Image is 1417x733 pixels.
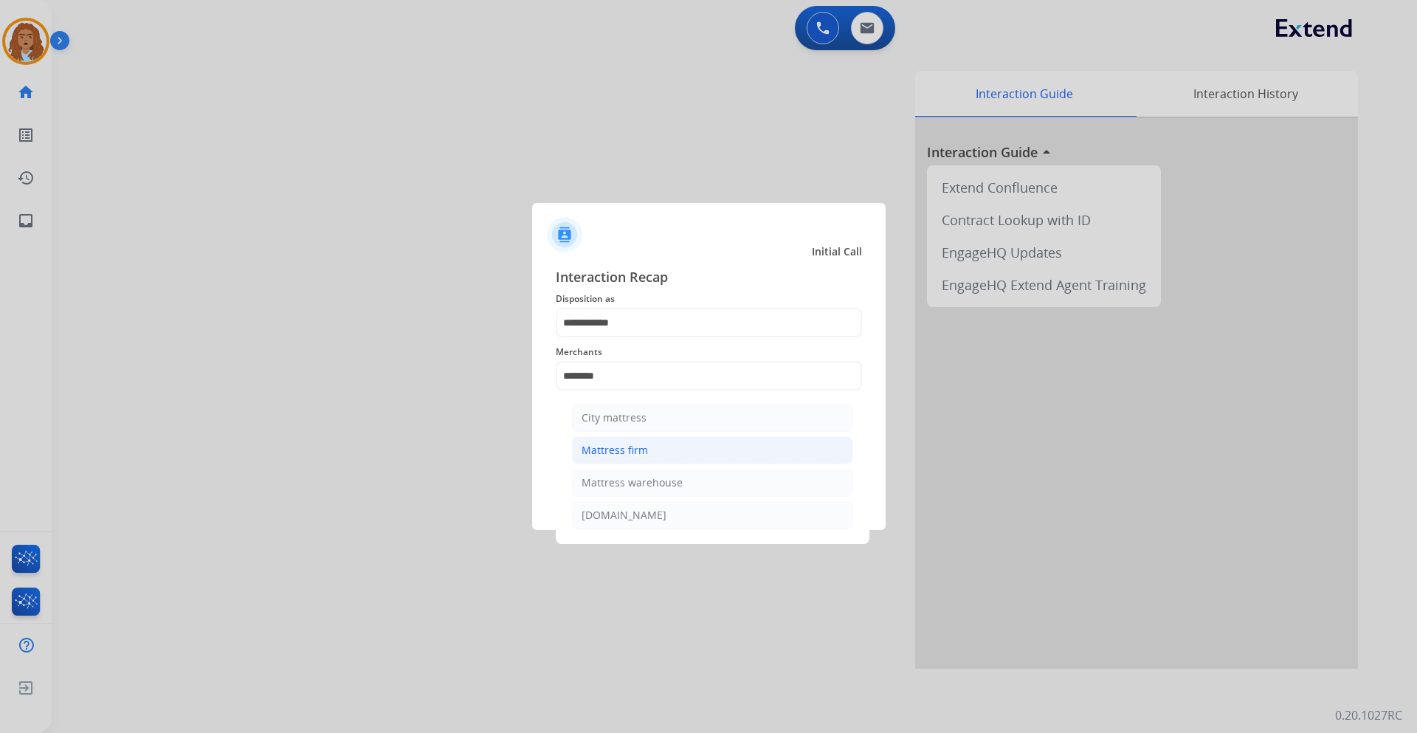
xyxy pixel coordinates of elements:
[812,244,862,259] span: Initial Call
[1335,706,1402,724] p: 0.20.1027RC
[582,508,666,523] div: [DOMAIN_NAME]
[556,343,862,361] span: Merchants
[582,443,648,458] div: Mattress firm
[582,410,647,425] div: City mattress
[556,266,862,290] span: Interaction Recap
[547,217,582,252] img: contactIcon
[556,290,862,308] span: Disposition as
[582,475,683,490] div: Mattress warehouse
